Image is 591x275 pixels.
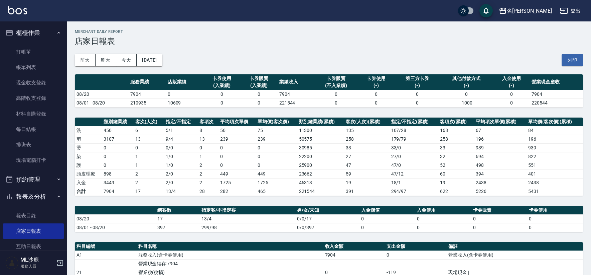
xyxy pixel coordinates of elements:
[156,223,200,232] td: 397
[359,75,393,82] div: 卡券使用
[96,54,116,66] button: 昨天
[198,143,218,152] td: 0
[20,257,54,263] h5: ML沙鹿
[530,74,583,90] th: 營業現金應收
[493,98,530,107] td: 0
[137,242,323,251] th: 科目名稱
[166,90,203,98] td: 0
[297,178,344,187] td: 46313
[344,178,390,187] td: 19
[527,178,583,187] td: 2438
[3,239,64,254] a: 互助日報表
[20,263,54,269] p: 服務人員
[385,251,447,259] td: 0
[102,187,134,196] td: 7904
[164,178,198,187] td: 2 / 0
[164,152,198,161] td: 1 / 0
[390,143,438,152] td: 33 / 0
[344,143,390,152] td: 33
[218,169,256,178] td: 449
[474,161,527,169] td: 498
[205,75,239,82] div: 卡券使用
[75,178,102,187] td: 入金
[390,152,438,161] td: 27 / 0
[3,75,64,90] a: 現金收支登錄
[3,60,64,75] a: 帳單列表
[134,178,164,187] td: 2
[3,90,64,106] a: 高階收支登錄
[75,37,583,46] h3: 店家日報表
[198,126,218,135] td: 8
[198,161,218,169] td: 2
[297,161,344,169] td: 25900
[440,98,493,107] td: -1000
[438,187,474,196] td: 622
[493,90,530,98] td: 0
[297,187,344,196] td: 221544
[75,29,583,34] h2: Merchant Daily Report
[357,98,395,107] td: 0
[3,208,64,223] a: 報表目錄
[164,161,198,169] td: 1 / 0
[344,118,390,126] th: 客次(人次)(累積)
[75,206,583,232] table: a dense table
[198,135,218,143] td: 13
[527,169,583,178] td: 401
[102,178,134,187] td: 3449
[3,44,64,60] a: 打帳單
[129,90,166,98] td: 7904
[390,118,438,126] th: 指定/不指定(累積)
[75,214,156,223] td: 08/20
[344,126,390,135] td: 135
[447,242,583,251] th: 備註
[396,82,438,89] div: (-)
[295,214,359,223] td: 0/0/17
[8,6,27,14] img: Logo
[137,54,162,66] button: [DATE]
[359,206,415,215] th: 入金儲值
[441,82,491,89] div: (-)
[297,135,344,143] td: 50575
[3,137,64,152] a: 排班表
[557,5,583,17] button: 登出
[297,169,344,178] td: 23662
[447,251,583,259] td: 營業收入(含卡券使用)
[3,24,64,42] button: 櫃檯作業
[102,152,134,161] td: 0
[200,206,295,215] th: 指定客/不指定客
[3,171,64,188] button: 預約管理
[527,135,583,143] td: 196
[344,169,390,178] td: 59
[278,74,315,90] th: 業績收入
[218,178,256,187] td: 1725
[116,54,137,66] button: 今天
[474,169,527,178] td: 394
[527,161,583,169] td: 551
[256,178,297,187] td: 1725
[256,152,297,161] td: 0
[198,118,218,126] th: 客項次
[256,118,297,126] th: 單均價(客次價)
[218,161,256,169] td: 0
[527,152,583,161] td: 822
[102,161,134,169] td: 0
[3,152,64,168] a: 現場電腦打卡
[474,135,527,143] td: 196
[527,187,583,196] td: 5431
[134,152,164,161] td: 1
[164,118,198,126] th: 指定/不指定
[3,122,64,137] a: 每日結帳
[507,7,552,15] div: 名[PERSON_NAME]
[295,223,359,232] td: 0/0/397
[295,206,359,215] th: 男/女/未知
[471,223,527,232] td: 0
[474,126,527,135] td: 67
[316,75,356,82] div: 卡券販賣
[134,169,164,178] td: 2
[438,178,474,187] td: 19
[527,214,583,223] td: 0
[441,75,491,82] div: 其他付款方式
[395,98,440,107] td: 0
[102,135,134,143] td: 3107
[164,135,198,143] td: 9 / 4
